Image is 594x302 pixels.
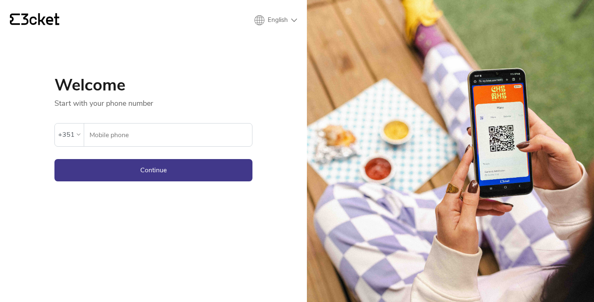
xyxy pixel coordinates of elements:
label: Mobile phone [84,124,252,147]
button: Continue [54,159,252,181]
input: Mobile phone [89,124,252,146]
p: Start with your phone number [54,93,252,108]
g: {' '} [10,14,20,25]
a: {' '} [10,13,59,27]
h1: Welcome [54,77,252,93]
div: +351 [58,128,75,141]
